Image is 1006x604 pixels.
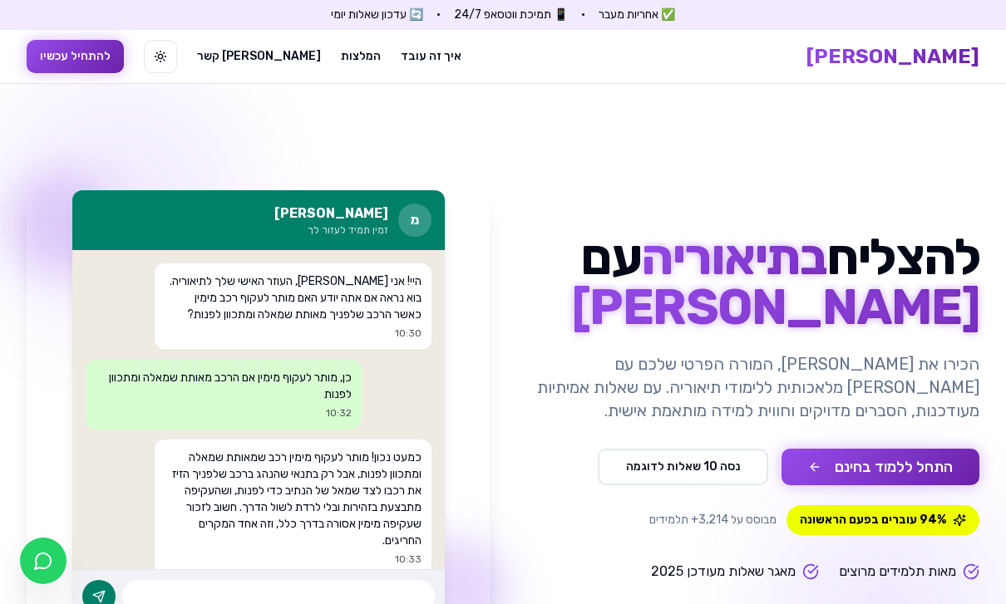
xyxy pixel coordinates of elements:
[787,505,979,535] span: 94% עוברים בפעם הראשונה
[599,7,675,23] span: ✅ אחריות מעבר
[165,269,422,319] p: היי! אני [PERSON_NAME], העוזר האישי שלך לתיאוריה. בוא נראה אם אתה יודע האם מותר לעקוף רכב מימין כ...
[649,512,777,528] span: מבוסס על 3,214+ תלמידים
[806,43,979,70] a: [PERSON_NAME]
[641,228,826,287] span: בתיאוריה
[571,277,980,336] span: [PERSON_NAME]
[274,199,388,219] h3: [PERSON_NAME]
[598,449,768,485] button: נסה 10 שאלות לדוגמה
[197,48,321,65] a: [PERSON_NAME] קשר
[96,402,353,415] p: 10:32
[341,48,381,65] a: המלצות
[782,449,979,485] button: התחל ללמוד בחינם
[20,538,67,584] a: צ'אט בוואטסאפ
[454,7,568,23] span: 📱 תמיכת ווטסאפ 24/7
[165,548,422,562] p: 10:33
[274,219,388,233] p: זמין תמיד לעזור לך
[516,352,979,422] p: הכירו את [PERSON_NAME], המורה הפרטי שלכם עם [PERSON_NAME] מלאכותית ללימודי תיאוריה. עם שאלות אמית...
[581,7,585,23] span: •
[516,233,979,332] h1: להצליח עם
[331,7,423,23] span: 🔄 עדכון שאלות יומי
[27,40,124,73] button: להתחיל עכשיו
[398,199,431,233] div: מ
[165,445,422,545] p: כמעט נכון! מותר לעקוף מימין רכב שמאותת שמאלה ומתכוון לפנות, אבל רק בתנאי שהנהג ברכב שלפניך הזיז א...
[165,322,422,336] p: 10:30
[651,562,796,582] span: מאגר שאלות מעודכן 2025
[436,7,441,23] span: •
[839,562,956,582] span: מאות תלמידים מרוצים
[401,48,461,65] a: איך זה עובד
[96,366,353,399] p: כן, מותר לעקוף מימין אם הרכב מאותת שמאלה ומתכוון לפנות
